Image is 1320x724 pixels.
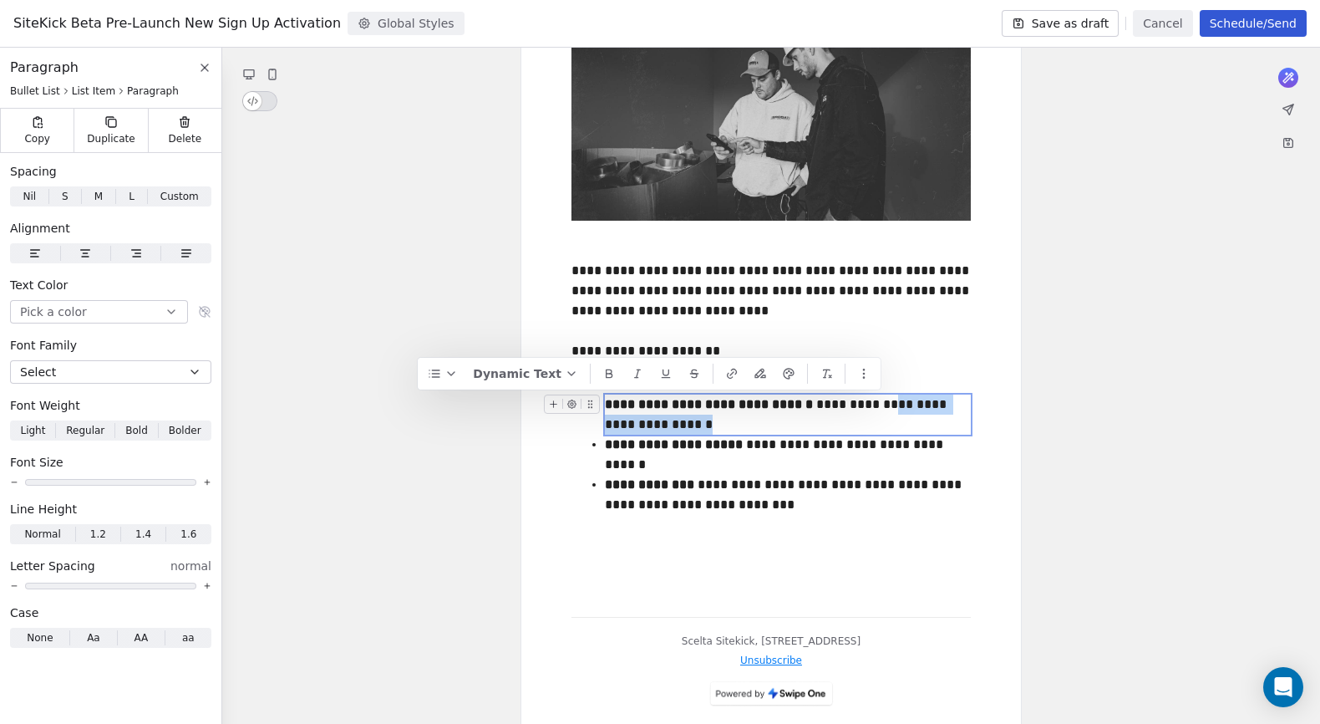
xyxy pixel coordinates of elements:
span: Line Height [10,501,77,518]
button: Schedule/Send [1200,10,1307,37]
button: Pick a color [10,300,188,324]
span: aa [182,630,195,645]
span: Alignment [10,220,70,237]
span: Spacing [10,163,57,180]
span: Letter Spacing [10,558,95,574]
span: L [129,189,135,204]
span: Copy [24,132,50,145]
span: Paragraph [10,58,79,78]
span: Font Family [10,337,77,354]
span: Regular [66,423,104,438]
span: normal [170,558,211,574]
span: Font Weight [10,397,80,414]
span: Custom [160,189,199,204]
span: 1.2 [90,527,106,542]
span: Paragraph [127,84,179,98]
span: Bold [125,423,148,438]
span: M [94,189,103,204]
button: Cancel [1133,10,1192,37]
span: 1.4 [135,527,151,542]
span: Nil [23,189,36,204]
span: S [62,189,69,204]
span: Bullet List [10,84,60,98]
button: Save as draft [1002,10,1119,37]
span: Case [10,604,38,621]
span: Duplicate [87,132,135,145]
button: Dynamic Text [466,361,585,386]
span: AA [134,630,148,645]
span: Bolder [169,423,201,438]
span: None [27,630,53,645]
span: Aa [87,630,100,645]
span: List Item [72,84,115,98]
span: Font Size [10,454,63,471]
span: Text Color [10,277,68,293]
button: Global Styles [348,12,465,35]
span: Select [20,364,56,380]
div: Open Intercom Messenger [1263,667,1303,707]
span: Normal [24,527,60,542]
span: SiteKick Beta Pre-Launch New Sign Up Activation [13,13,341,33]
span: 1.6 [180,527,196,542]
span: Light [20,423,45,438]
span: Delete [169,132,202,145]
